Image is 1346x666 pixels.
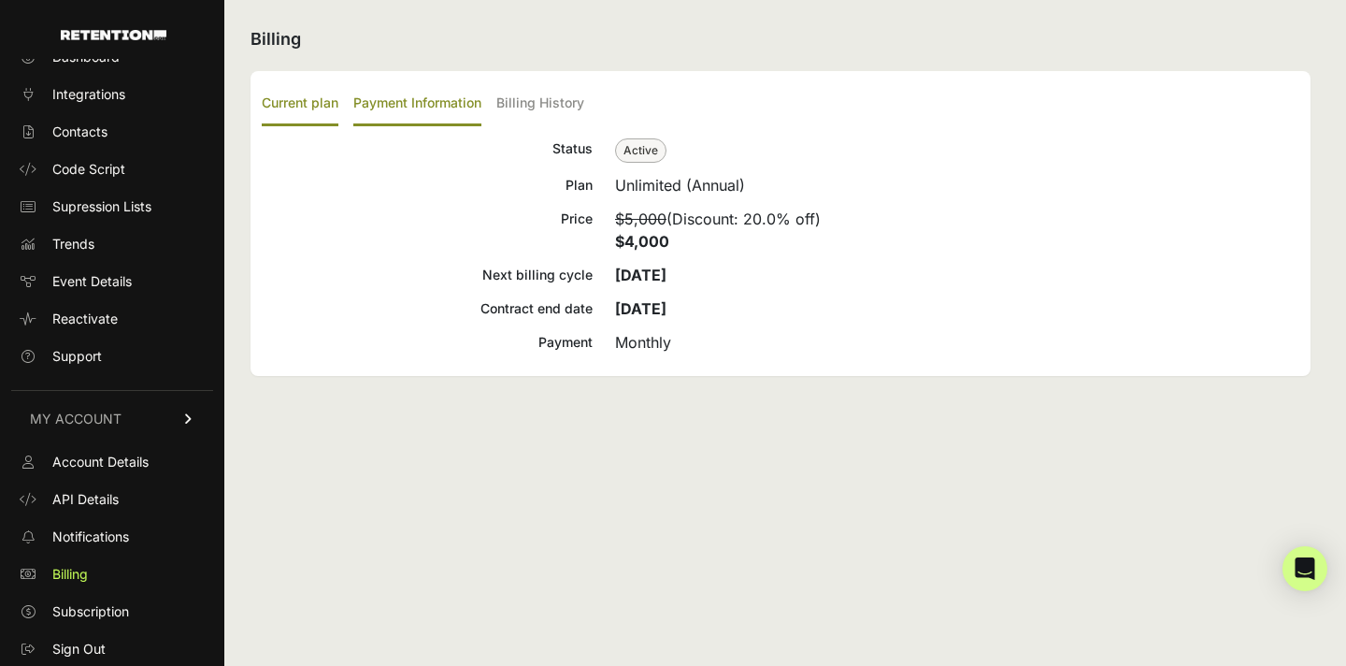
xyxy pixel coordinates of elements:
[11,304,213,334] a: Reactivate
[11,267,213,297] a: Event Details
[11,117,213,147] a: Contacts
[11,341,213,371] a: Support
[52,272,132,291] span: Event Details
[52,85,125,104] span: Integrations
[615,210,666,228] label: $5,000
[262,331,593,354] div: Payment
[262,208,593,253] div: Price
[52,197,151,216] span: Supression Lists
[262,82,338,126] label: Current plan
[496,82,584,126] label: Billing History
[11,192,213,222] a: Supression Lists
[262,138,593,163] div: Status
[262,174,593,196] div: Plan
[52,640,106,659] span: Sign Out
[615,299,666,318] strong: [DATE]
[11,390,213,447] a: MY ACCOUNT
[11,447,213,477] a: Account Details
[52,453,149,471] span: Account Details
[11,559,213,589] a: Billing
[262,297,593,320] div: Contract end date
[52,123,107,141] span: Contacts
[61,30,166,40] img: Retention.com
[52,602,129,621] span: Subscription
[11,229,213,259] a: Trends
[52,528,129,546] span: Notifications
[11,485,213,514] a: API Details
[615,138,666,163] span: Active
[52,235,94,253] span: Trends
[52,347,102,366] span: Support
[1282,546,1327,591] div: Open Intercom Messenger
[615,266,666,284] strong: [DATE]
[615,174,1299,196] div: Unlimited (Annual)
[11,154,213,184] a: Code Script
[52,310,118,328] span: Reactivate
[52,160,125,179] span: Code Script
[11,597,213,627] a: Subscription
[11,80,213,109] a: Integrations
[262,264,593,286] div: Next billing cycle
[30,410,122,428] span: MY ACCOUNT
[615,232,669,251] strong: $4,000
[251,26,1310,52] h2: Billing
[11,522,213,552] a: Notifications
[52,565,88,584] span: Billing
[52,490,119,509] span: API Details
[11,634,213,664] a: Sign Out
[615,208,1299,253] div: (Discount: 20.0% off)
[353,82,481,126] label: Payment Information
[615,331,1299,354] div: Monthly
